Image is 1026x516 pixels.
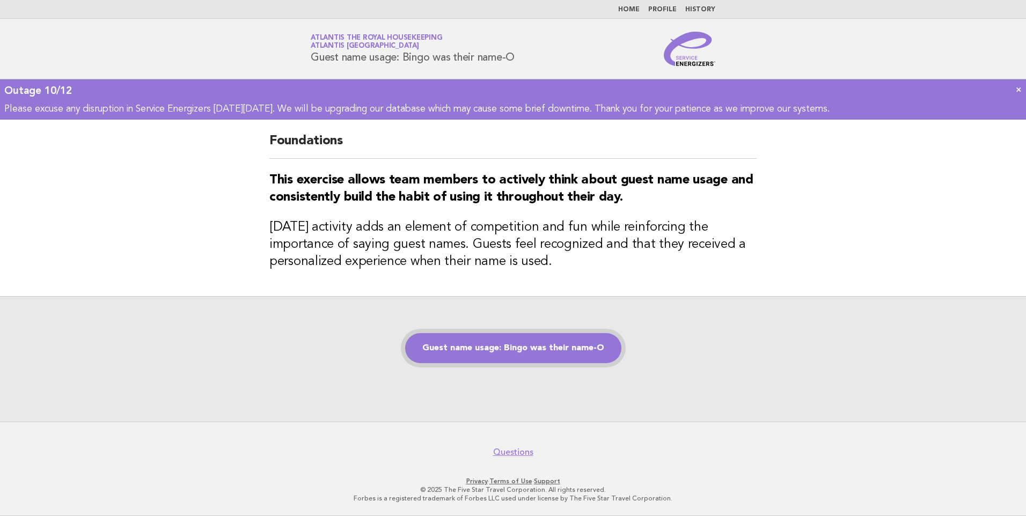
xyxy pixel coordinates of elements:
[269,132,757,159] h2: Foundations
[489,477,532,485] a: Terms of Use
[4,84,1022,98] div: Outage 10/12
[405,333,621,363] a: Guest name usage: Bingo was their name-O
[311,34,442,49] a: Atlantis the Royal HousekeepingAtlantis [GEOGRAPHIC_DATA]
[185,485,841,494] p: © 2025 The Five Star Travel Corporation. All rights reserved.
[311,35,515,63] h1: Guest name usage: Bingo was their name-O
[269,174,753,204] strong: This exercise allows team members to actively think about guest name usage and consistently build...
[4,103,1022,115] p: Please excuse any disruption in Service Energizers [DATE][DATE]. We will be upgrading our databas...
[466,477,488,485] a: Privacy
[664,32,715,66] img: Service Energizers
[311,43,419,50] span: Atlantis [GEOGRAPHIC_DATA]
[618,6,640,13] a: Home
[648,6,677,13] a: Profile
[185,494,841,503] p: Forbes is a registered trademark of Forbes LLC used under license by The Five Star Travel Corpora...
[493,447,533,458] a: Questions
[185,477,841,485] p: · ·
[534,477,560,485] a: Support
[685,6,715,13] a: History
[1016,84,1022,95] a: ×
[269,219,757,270] h3: [DATE] activity adds an element of competition and fun while reinforcing the importance of saying...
